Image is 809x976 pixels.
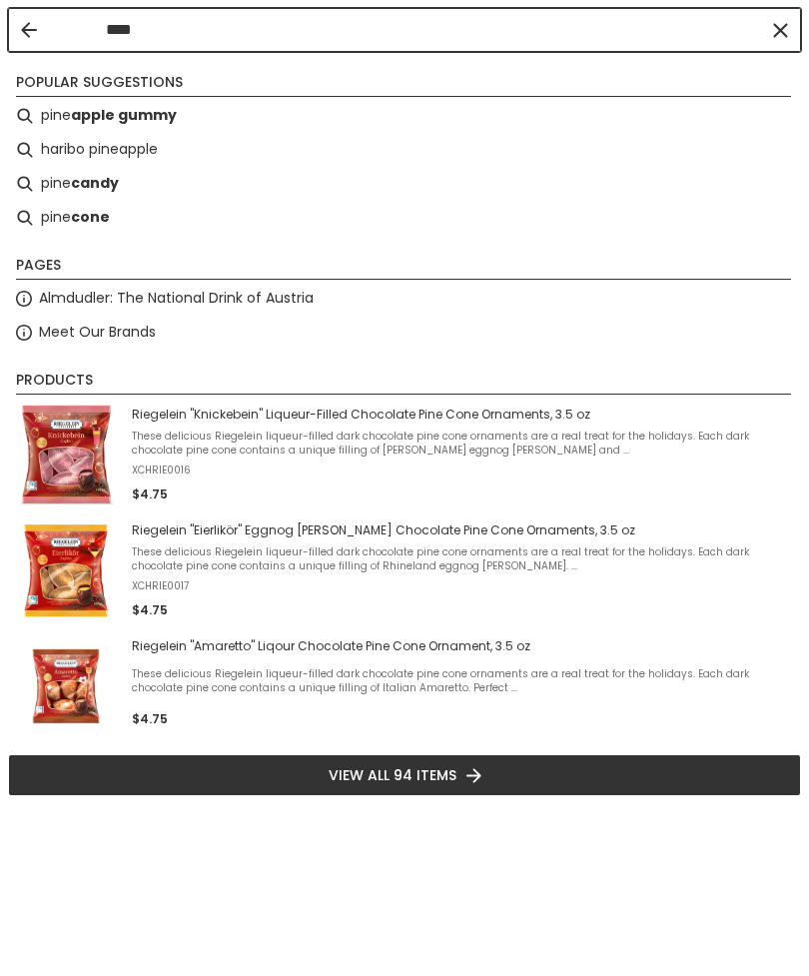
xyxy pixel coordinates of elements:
[8,99,801,133] li: pineapple gummy
[16,255,791,280] li: Pages
[8,397,801,512] li: Riegelein "Knickebein" Liqueur-Filled Chocolate Pine Cone Ornaments, 3.5 oz
[132,601,168,618] span: $4.75
[16,520,793,620] a: Riegelein "Eierlikör" Eggnog [PERSON_NAME] Chocolate Pine Cone Ornaments, 3.5 ozThese delicious R...
[71,172,119,195] b: candy
[132,545,793,573] span: These delicious Riegelein liqueur-filled dark chocolate pine cone ornaments are a real treat for ...
[8,316,801,350] li: Meet Our Brands
[8,754,801,796] li: View all 94 items
[8,628,801,744] li: Riegelein "Amaretto" Liqour Chocolate Pine Cone Ornament, 3.5 oz
[16,636,793,736] a: Riegelein Amaretto ChocolatesRiegelein "Amaretto" Liqour Chocolate Pine Cone Ornament, 3.5 ozThes...
[132,522,793,538] span: Riegelein "Eierlikör" Eggnog [PERSON_NAME] Chocolate Pine Cone Ornaments, 3.5 oz
[132,486,168,502] span: $4.75
[8,201,801,235] li: pine cone
[8,512,801,628] li: Riegelein "Eierlikör" Eggnog Brandy Chocolate Pine Cone Ornaments, 3.5 oz
[16,72,791,97] li: Popular suggestions
[71,104,177,127] b: apple gummy
[16,370,791,395] li: Products
[39,287,314,310] a: Almdudler: The National Drink of Austria
[132,407,793,423] span: Riegelein "Knickebein" Liqueur-Filled Chocolate Pine Cone Ornaments, 3.5 oz
[21,22,37,38] button: Back
[132,710,168,727] span: $4.75
[329,764,456,786] span: View all 94 items
[16,405,793,504] a: Riegelein "Knickebein" Liqueur-Filled Chocolate Pine Cone Ornaments, 3.5 ozThese delicious Riegel...
[8,133,801,167] li: haribo pineapple
[132,667,793,695] span: These delicious Riegelein liqueur-filled dark chocolate pine cone ornaments are a real treat for ...
[132,579,793,593] span: XCHRIE0017
[71,206,110,229] b: cone
[132,430,793,458] span: These delicious Riegelein liqueur-filled dark chocolate pine cone ornaments are a real treat for ...
[8,167,801,201] li: pine candy
[16,636,116,736] img: Riegelein Amaretto Chocolates
[8,282,801,316] li: Almdudler: The National Drink of Austria
[770,20,790,40] button: Clear
[132,464,793,478] span: XCHRIE0016
[39,321,156,344] a: Meet Our Brands
[132,638,793,654] span: Riegelein "Amaretto" Liqour Chocolate Pine Cone Ornament, 3.5 oz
